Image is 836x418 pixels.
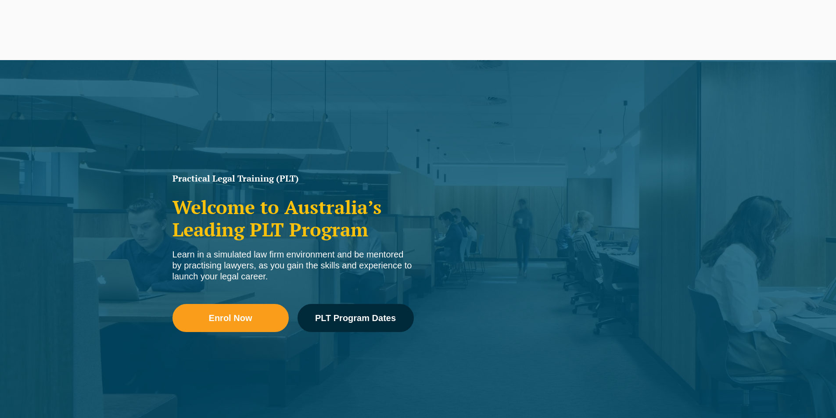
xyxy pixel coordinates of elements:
[209,314,252,322] span: Enrol Now
[298,304,414,332] a: PLT Program Dates
[172,304,289,332] a: Enrol Now
[172,174,414,183] h1: Practical Legal Training (PLT)
[172,249,414,282] div: Learn in a simulated law firm environment and be mentored by practising lawyers, as you gain the ...
[315,314,396,322] span: PLT Program Dates
[172,196,414,240] h2: Welcome to Australia’s Leading PLT Program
